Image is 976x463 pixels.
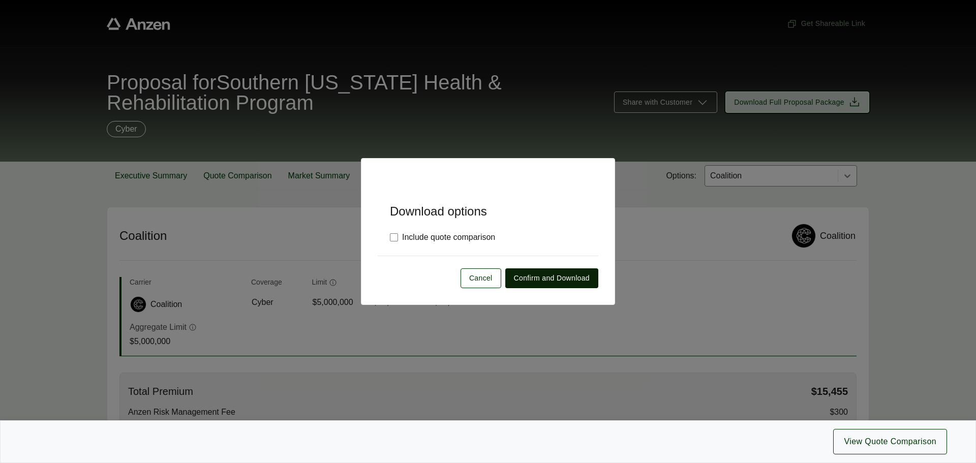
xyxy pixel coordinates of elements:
h5: Download options [378,187,598,219]
button: Confirm and Download [505,268,598,288]
span: Confirm and Download [514,273,590,284]
span: Cancel [469,273,493,284]
button: View Quote Comparison [833,429,947,454]
label: Include quote comparison [390,231,495,243]
button: Cancel [461,268,501,288]
span: View Quote Comparison [844,436,936,448]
